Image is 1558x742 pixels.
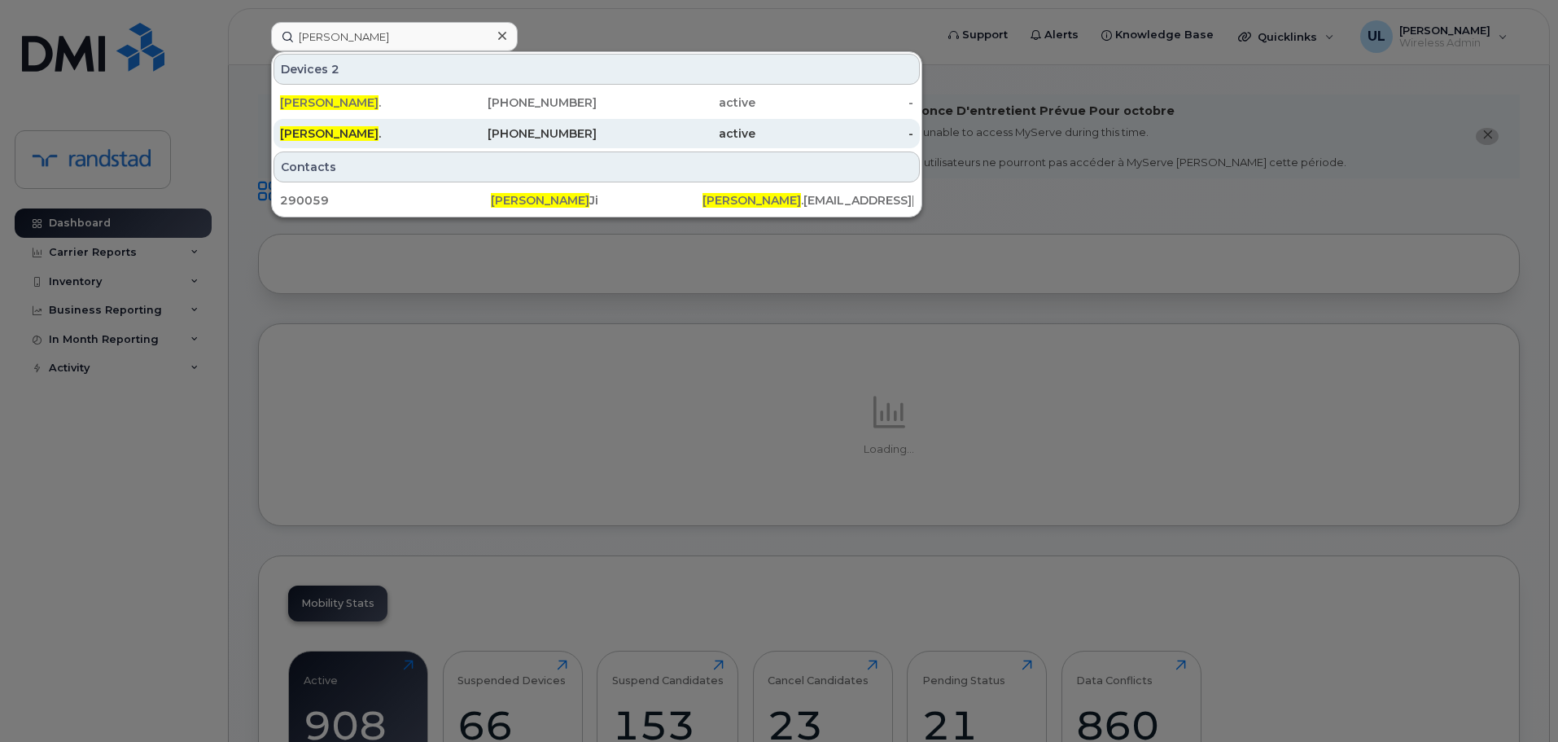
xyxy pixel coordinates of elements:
[702,192,913,209] div: .[EMAIL_ADDRESS][DOMAIN_NAME]
[280,95,379,110] span: [PERSON_NAME]
[439,125,597,142] div: [PHONE_NUMBER]
[491,192,702,209] div: Ji
[597,94,755,111] div: active
[280,94,439,111] div: .
[702,193,801,208] span: [PERSON_NAME]
[274,54,920,85] div: Devices
[755,125,914,142] div: -
[274,151,920,182] div: Contacts
[280,125,439,142] div: .
[280,126,379,141] span: [PERSON_NAME]
[274,88,920,117] a: [PERSON_NAME].[PHONE_NUMBER]active-
[274,186,920,215] a: 290059[PERSON_NAME]Ji[PERSON_NAME].[EMAIL_ADDRESS][DOMAIN_NAME]
[755,94,914,111] div: -
[597,125,755,142] div: active
[491,193,589,208] span: [PERSON_NAME]
[280,192,491,209] div: 290059
[439,94,597,111] div: [PHONE_NUMBER]
[331,61,339,77] span: 2
[274,119,920,148] a: [PERSON_NAME].[PHONE_NUMBER]active-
